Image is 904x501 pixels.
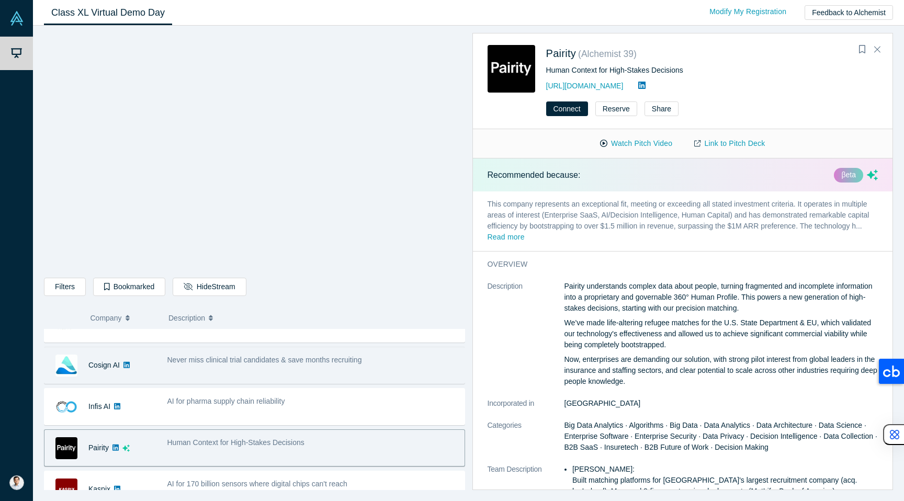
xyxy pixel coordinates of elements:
[167,480,347,488] span: AI for 170 billion sensors where digital chips can't reach
[91,307,158,329] button: Company
[488,232,525,244] button: Read more
[564,421,877,451] span: Big Data Analytics · Algorithms · Big Data · Data Analytics · Data Architecture · Data Science · ...
[546,48,577,59] a: Pairity
[88,443,109,452] a: Pairity
[564,281,878,314] p: Pairity understands complex data about people, turning fragmented and incomplete information into...
[488,259,864,270] h3: overview
[869,41,885,58] button: Close
[834,168,863,183] div: βeta
[88,361,120,369] a: Cosign AI
[9,475,24,490] img: Arun Penmetsa's Account
[168,307,458,329] button: Description
[488,398,564,420] dt: Incorporated in
[867,169,878,180] svg: dsa ai sparkles
[855,42,869,57] button: Bookmark
[122,445,130,452] svg: dsa ai sparkles
[167,356,362,364] span: Never miss clinical trial candidates & save months recruiting
[93,278,165,296] button: Bookmarked
[9,11,24,26] img: Alchemist Vault Logo
[589,134,683,153] button: Watch Pitch Video
[578,49,637,59] small: ( Alchemist 39 )
[564,317,878,350] p: We’ve made life-altering refugee matches for the U.S. State Department & EU, which validated our ...
[473,191,893,251] p: This company represents an exceptional fit, meeting or exceeding all stated investment criteria. ...
[805,5,893,20] button: Feedback to Alchemist
[546,82,624,90] a: [URL][DOMAIN_NAME]
[88,402,110,411] a: Infis AI
[564,354,878,387] p: Now, enterprises are demanding our solution, with strong pilot interest from global leaders in th...
[168,307,205,329] span: Description
[55,396,77,418] img: Infis AI's Logo
[44,1,172,25] a: Class XL Virtual Demo Day
[55,355,77,377] img: Cosign AI's Logo
[546,65,878,76] div: Human Context for High-Stakes Decisions
[167,438,304,447] span: Human Context for High-Stakes Decisions
[564,398,878,409] dd: [GEOGRAPHIC_DATA]
[488,169,581,181] p: Recommended because:
[88,485,110,493] a: Kaspix
[91,307,122,329] span: Company
[595,101,637,116] button: Reserve
[683,134,776,153] a: Link to Pitch Deck
[488,45,535,93] img: Pairity's Logo
[698,3,797,21] a: Modify My Registration
[55,479,77,500] img: Kaspix's Logo
[55,437,77,459] img: Pairity's Logo
[44,278,86,296] button: Filters
[645,101,679,116] button: Share
[44,34,465,270] iframe: Alchemist Class XL Demo Day: Vault
[167,397,285,405] span: AI for pharma supply chain reliability
[546,101,588,116] button: Connect
[488,420,564,464] dt: Categories
[488,281,564,398] dt: Description
[173,278,246,296] button: HideStream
